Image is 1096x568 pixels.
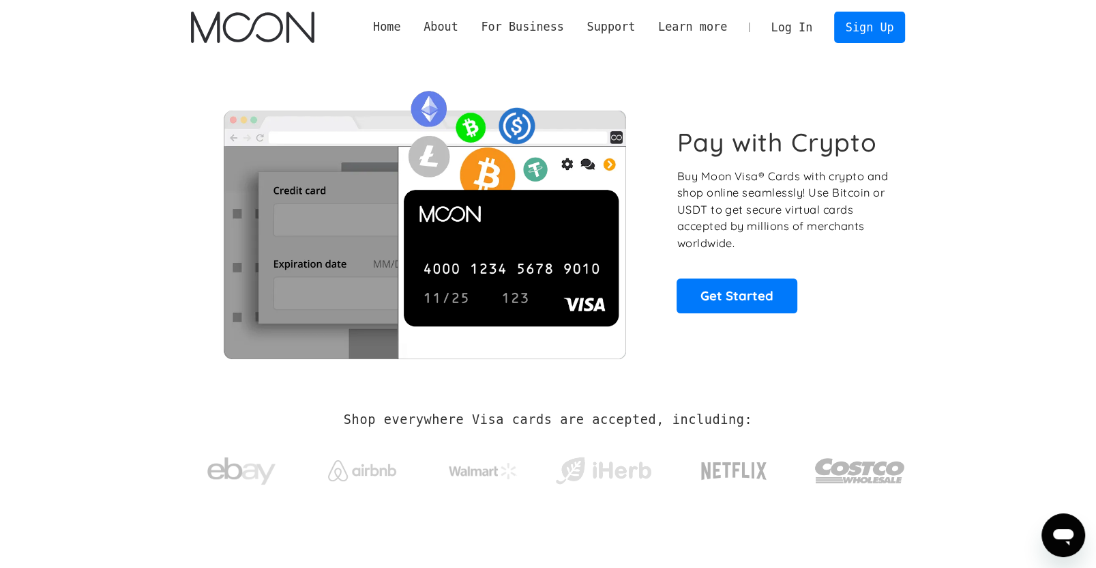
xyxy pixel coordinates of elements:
[328,460,396,481] img: Airbnb
[344,412,752,427] h2: Shop everywhere Visa cards are accepted, including:
[470,18,576,35] div: For Business
[191,12,314,43] img: Moon Logo
[760,12,824,42] a: Log In
[587,18,635,35] div: Support
[576,18,647,35] div: Support
[449,463,517,479] img: Walmart
[647,18,739,35] div: Learn more
[361,18,412,35] a: Home
[552,453,654,489] img: iHerb
[432,449,533,486] a: Walmart
[191,81,658,358] img: Moon Cards let you spend your crypto anywhere Visa is accepted.
[552,440,654,496] a: iHerb
[700,454,768,488] img: Netflix
[673,440,795,495] a: Netflix
[191,12,314,43] a: home
[412,18,469,35] div: About
[677,168,890,252] p: Buy Moon Visa® Cards with crypto and shop online seamlessly! Use Bitcoin or USDT to get secure vi...
[1041,513,1085,557] iframe: Viestintäikkunan käynnistyspainike
[677,279,797,313] a: Get Started
[814,445,906,496] img: Costco
[834,12,905,42] a: Sign Up
[677,127,877,158] h1: Pay with Crypto
[311,446,413,488] a: Airbnb
[481,18,563,35] div: For Business
[424,18,458,35] div: About
[658,18,727,35] div: Learn more
[814,431,906,503] a: Costco
[207,450,276,493] img: ebay
[191,436,293,500] a: ebay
